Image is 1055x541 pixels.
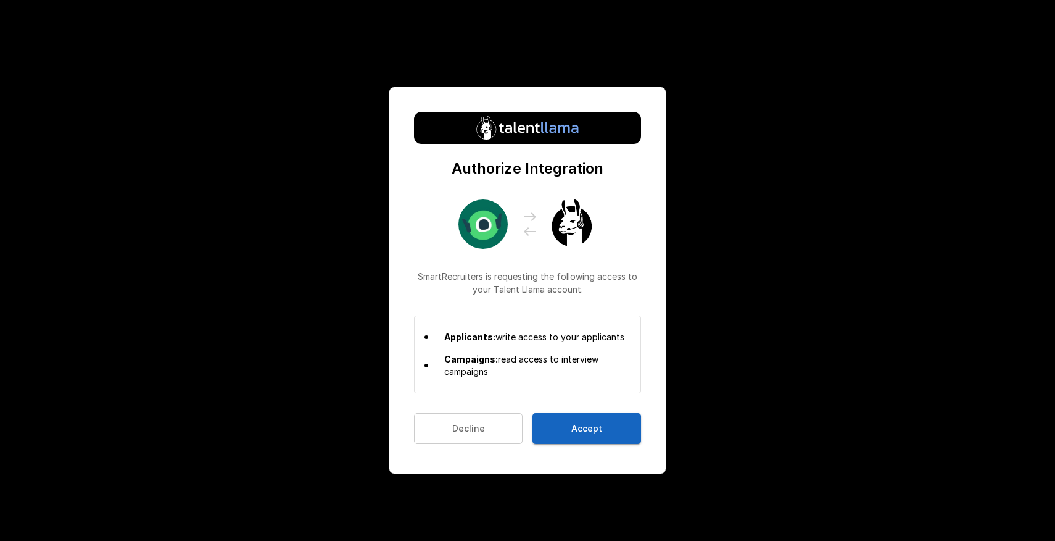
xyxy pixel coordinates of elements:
[444,332,495,342] strong: Applicants:
[414,413,523,445] button: Decline
[414,159,641,178] h5: Authorize Integration
[458,199,508,249] img: smartrecruiters_logo.jpeg
[414,270,641,296] p: SmartRecruiters is requesting the following access to your Talent Llama account.
[444,354,498,364] strong: Campaigns:
[472,112,583,144] img: Talent Llama Logo
[547,198,597,248] img: llama_clean.png
[444,331,631,343] p: write access to your applicants
[444,353,631,378] p: read access to interview campaigns
[532,413,641,445] button: Accept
